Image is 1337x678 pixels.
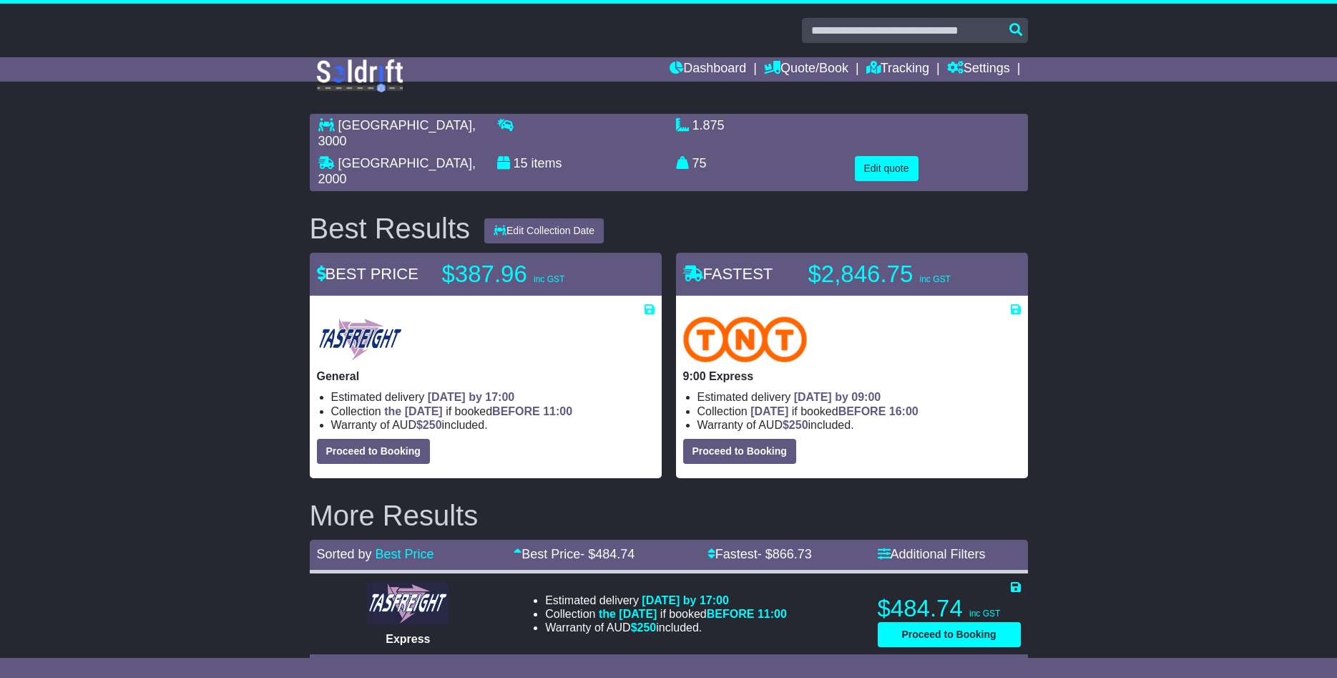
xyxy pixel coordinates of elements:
[599,608,787,620] span: if booked
[789,419,808,431] span: 250
[514,156,528,170] span: 15
[631,621,657,634] span: $
[878,594,1021,623] p: $484.74
[545,621,787,634] li: Warranty of AUD included.
[534,274,564,284] span: inc GST
[670,57,746,82] a: Dashboard
[692,156,707,170] span: 75
[764,57,848,82] a: Quote/Book
[317,547,372,561] span: Sorted by
[384,405,572,417] span: if booked
[423,419,442,431] span: 250
[545,607,787,621] li: Collection
[707,547,812,561] a: Fastest- $866.73
[773,547,812,561] span: 866.73
[697,405,1021,418] li: Collection
[545,594,787,607] li: Estimated delivery
[367,582,449,625] img: Tasfreight: Express
[317,369,655,383] p: General
[303,213,478,244] div: Best Results
[384,405,442,417] span: the [DATE]
[317,316,403,362] img: Tasfreight: General
[683,316,808,362] img: TNT Domestic: 9:00 Express
[692,118,725,132] span: 1.875
[919,274,950,284] span: inc GST
[599,608,657,620] span: the [DATE]
[783,419,808,431] span: $
[866,57,929,82] a: Tracking
[310,500,1028,531] h2: More Results
[878,622,1021,647] button: Proceed to Booking
[855,156,919,181] button: Edit quote
[331,418,655,432] li: Warranty of AUD included.
[338,118,472,132] span: [GEOGRAPHIC_DATA]
[683,439,796,464] button: Proceed to Booking
[969,609,1000,619] span: inc GST
[838,405,886,417] span: BEFORE
[317,265,418,283] span: BEST PRICE
[514,547,635,561] a: Best Price- $484.74
[750,405,788,417] span: [DATE]
[331,405,655,418] li: Collection
[595,547,635,561] span: 484.74
[808,260,987,289] p: $2,846.75
[683,265,773,283] span: FASTEST
[697,390,1021,404] li: Estimated delivery
[889,405,919,417] span: 16:00
[317,439,430,464] button: Proceed to Booking
[492,405,540,417] span: BEFORE
[750,405,918,417] span: if booked
[642,594,729,606] span: [DATE] by 17:00
[331,390,655,404] li: Estimated delivery
[318,156,476,186] span: , 2000
[580,547,635,561] span: - $
[416,419,442,431] span: $
[428,391,515,403] span: [DATE] by 17:00
[318,118,476,148] span: , 3000
[947,57,1010,82] a: Settings
[386,633,430,645] span: Express
[376,547,434,561] a: Best Price
[532,156,562,170] span: items
[697,418,1021,432] li: Warranty of AUD included.
[484,218,604,243] button: Edit Collection Date
[338,156,472,170] span: [GEOGRAPHIC_DATA]
[707,608,755,620] span: BEFORE
[878,547,986,561] a: Additional Filters
[683,369,1021,383] p: 9:00 Express
[758,608,787,620] span: 11:00
[442,260,621,289] p: $387.96
[543,405,572,417] span: 11:00
[758,547,812,561] span: - $
[794,391,881,403] span: [DATE] by 09:00
[637,621,657,634] span: 250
